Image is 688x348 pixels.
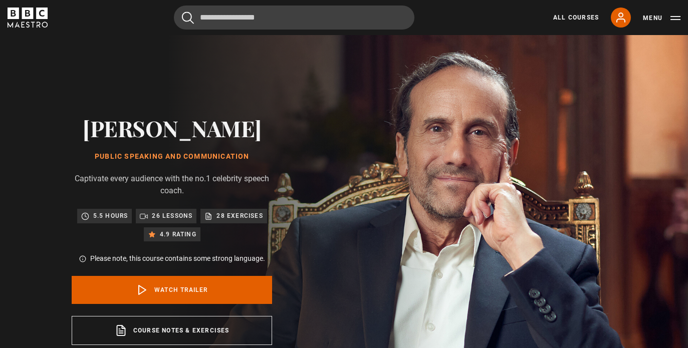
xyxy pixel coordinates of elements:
p: 4.9 rating [160,229,196,239]
h2: [PERSON_NAME] [72,115,272,141]
p: 26 lessons [152,211,192,221]
a: All Courses [553,13,599,22]
p: Please note, this course contains some strong language. [90,253,265,264]
svg: BBC Maestro [8,8,48,28]
button: Submit the search query [182,12,194,24]
h1: Public Speaking and Communication [72,153,272,161]
p: Captivate every audience with the no.1 celebrity speech coach. [72,173,272,197]
button: Toggle navigation [643,13,680,23]
p: 28 exercises [216,211,263,221]
p: 5.5 hours [93,211,128,221]
a: Watch Trailer [72,276,272,304]
input: Search [174,6,414,30]
a: Course notes & exercises [72,316,272,345]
